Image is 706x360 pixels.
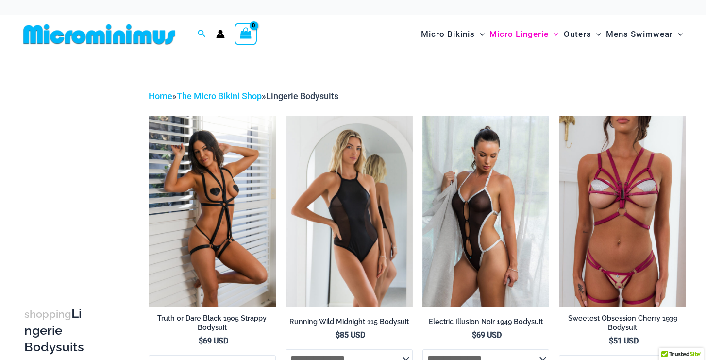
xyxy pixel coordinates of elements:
[472,330,502,340] bdi: 69 USD
[336,330,340,340] span: $
[609,336,613,345] span: $
[216,30,225,38] a: Account icon link
[149,314,276,336] a: Truth or Dare Black 1905 Strappy Bodysuit
[149,314,276,332] h2: Truth or Dare Black 1905 Strappy Bodysuit
[149,116,276,307] img: Truth or Dare Black 1905 Bodysuit 611 Micro 07
[606,22,673,47] span: Mens Swimwear
[559,116,686,307] a: Sweetest Obsession Cherry 1129 Bra 6119 Bottom 1939 Bodysuit 09Sweetest Obsession Cherry 1129 Bra...
[591,22,601,47] span: Menu Toggle
[549,22,558,47] span: Menu Toggle
[489,22,549,47] span: Micro Lingerie
[266,91,338,101] span: Lingerie Bodysuits
[564,22,591,47] span: Outers
[336,330,365,340] bdi: 85 USD
[475,22,485,47] span: Menu Toggle
[487,19,561,49] a: Micro LingerieMenu ToggleMenu Toggle
[24,308,71,320] span: shopping
[24,306,85,355] h3: Lingerie Bodysuits
[199,336,203,345] span: $
[149,116,276,307] a: Truth or Dare Black 1905 Bodysuit 611 Micro 07Truth or Dare Black 1905 Bodysuit 611 Micro 05Truth...
[609,336,639,345] bdi: 51 USD
[561,19,604,49] a: OutersMenu ToggleMenu Toggle
[419,19,487,49] a: Micro BikinisMenu ToggleMenu Toggle
[199,336,228,345] bdi: 69 USD
[604,19,685,49] a: Mens SwimwearMenu ToggleMenu Toggle
[149,91,338,101] span: » »
[19,23,179,45] img: MM SHOP LOGO FLAT
[559,314,686,336] a: Sweetest Obsession Cherry 1939 Bodysuit
[286,317,413,330] a: Running Wild Midnight 115 Bodysuit
[198,28,206,40] a: Search icon link
[673,22,683,47] span: Menu Toggle
[235,23,257,45] a: View Shopping Cart, empty
[422,116,550,307] img: Electric Illusion Noir 1949 Bodysuit 03
[286,116,413,307] img: Running Wild Midnight 115 Bodysuit 02
[286,317,413,326] h2: Running Wild Midnight 115 Bodysuit
[177,91,262,101] a: The Micro Bikini Shop
[417,18,687,51] nav: Site Navigation
[472,330,476,340] span: $
[559,116,686,307] img: Sweetest Obsession Cherry 1129 Bra 6119 Bottom 1939 Bodysuit 09
[422,116,550,307] a: Electric Illusion Noir 1949 Bodysuit 03Electric Illusion Noir 1949 Bodysuit 04Electric Illusion N...
[422,317,550,330] a: Electric Illusion Noir 1949 Bodysuit
[24,81,112,275] iframe: TrustedSite Certified
[559,314,686,332] h2: Sweetest Obsession Cherry 1939 Bodysuit
[422,317,550,326] h2: Electric Illusion Noir 1949 Bodysuit
[421,22,475,47] span: Micro Bikinis
[149,91,172,101] a: Home
[286,116,413,307] a: Running Wild Midnight 115 Bodysuit 02Running Wild Midnight 115 Bodysuit 12Running Wild Midnight 1...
